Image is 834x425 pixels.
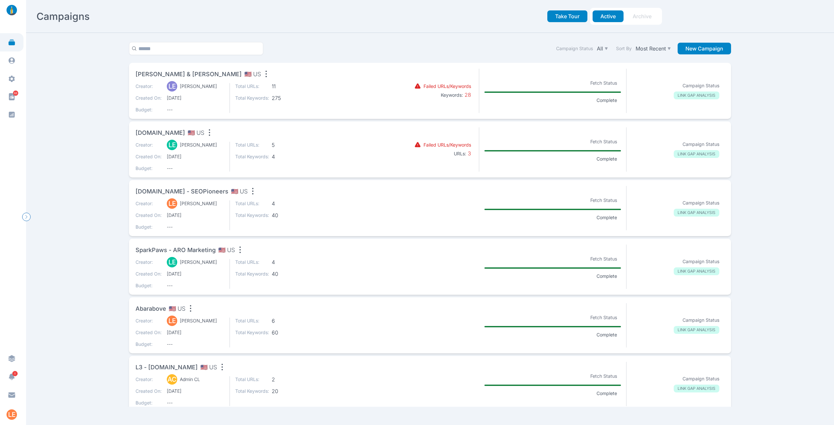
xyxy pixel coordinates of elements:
[136,224,162,230] p: Budget:
[235,271,269,277] p: Total Keywords:
[466,150,471,157] span: 3
[180,376,200,383] p: Admin CL
[636,45,666,52] p: Most Recent
[167,341,224,347] span: ---
[136,400,162,406] p: Budget:
[235,376,269,383] p: Total URLs:
[136,83,162,90] p: Creator:
[169,304,185,313] span: 🇺🇸 US
[136,318,162,324] p: Creator:
[136,259,162,265] p: Creator:
[454,151,466,156] b: URLs:
[424,142,471,148] p: Failed URLs/Keywords
[634,44,672,53] button: Most Recent
[593,390,621,397] p: Complete
[136,246,216,255] span: SparkPaws - ARO Marketing
[593,273,621,279] p: Complete
[136,212,162,219] p: Created On:
[167,282,224,289] span: ---
[678,43,731,54] button: New Campaign
[167,329,224,336] span: [DATE]
[167,140,177,150] div: LE
[674,92,719,99] p: LINK GAP ANALYSIS
[272,212,306,219] span: 40
[167,400,224,406] span: ---
[167,257,177,267] div: LE
[586,78,621,88] p: Fetch Status
[235,153,269,160] p: Total Keywords:
[136,200,162,207] p: Creator:
[188,128,204,137] span: 🇺🇸 US
[167,374,177,385] div: AC
[683,82,719,89] p: Campaign Status
[136,282,162,289] p: Budget:
[167,153,224,160] span: [DATE]
[180,259,217,265] p: [PERSON_NAME]
[597,45,603,52] p: All
[136,329,162,336] p: Created On:
[136,70,242,79] span: [PERSON_NAME] & [PERSON_NAME]
[586,372,621,381] p: Fetch Status
[625,10,659,22] button: Archive
[586,313,621,322] p: Fetch Status
[556,45,593,52] label: Campaign Status
[235,83,269,90] p: Total URLs:
[136,187,228,196] span: [DOMAIN_NAME] - SEOPioneers
[167,106,224,113] span: ---
[235,329,269,336] p: Total Keywords:
[167,224,224,230] span: ---
[272,95,306,101] span: 275
[235,212,269,219] p: Total Keywords:
[136,95,162,101] p: Created On:
[167,388,224,394] span: [DATE]
[180,200,217,207] p: [PERSON_NAME]
[136,363,198,372] span: L3 - [DOMAIN_NAME]
[167,198,177,209] div: LE
[593,332,621,338] p: Complete
[235,388,269,394] p: Total Keywords:
[136,388,162,394] p: Created On:
[674,150,719,158] p: LINK GAP ANALYSIS
[167,271,224,277] span: [DATE]
[136,153,162,160] p: Created On:
[586,137,621,146] p: Fetch Status
[235,259,269,265] p: Total URLs:
[683,375,719,382] p: Campaign Status
[463,92,471,98] span: 28
[244,70,261,79] span: 🇺🇸 US
[235,200,269,207] p: Total URLs:
[272,259,306,265] span: 4
[200,363,217,372] span: 🇺🇸 US
[593,97,621,104] p: Complete
[136,128,185,137] span: [DOMAIN_NAME]
[272,388,306,394] span: 20
[136,271,162,277] p: Created On:
[674,326,719,334] p: LINK GAP ANALYSIS
[235,95,269,101] p: Total Keywords:
[272,142,306,148] span: 5
[167,316,177,326] div: LE
[593,10,624,22] button: Active
[4,5,20,15] img: linklaunch_small.2ae18699.png
[616,45,632,52] label: Sort By
[180,318,217,324] p: [PERSON_NAME]
[136,165,162,172] p: Budget:
[272,318,306,324] span: 6
[674,209,719,217] p: LINK GAP ANALYSIS
[167,212,224,219] span: [DATE]
[272,83,306,90] span: 11
[674,385,719,392] p: LINK GAP ANALYSIS
[272,271,306,277] span: 40
[272,376,306,383] span: 2
[547,10,587,22] a: Take Tour
[136,142,162,148] p: Creator:
[136,341,162,347] p: Budget:
[596,44,610,53] button: All
[218,246,235,255] span: 🇺🇸 US
[180,83,217,90] p: [PERSON_NAME]
[136,376,162,383] p: Creator:
[235,142,269,148] p: Total URLs:
[13,91,18,96] span: 88
[167,81,177,92] div: LE
[231,187,248,196] span: 🇺🇸 US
